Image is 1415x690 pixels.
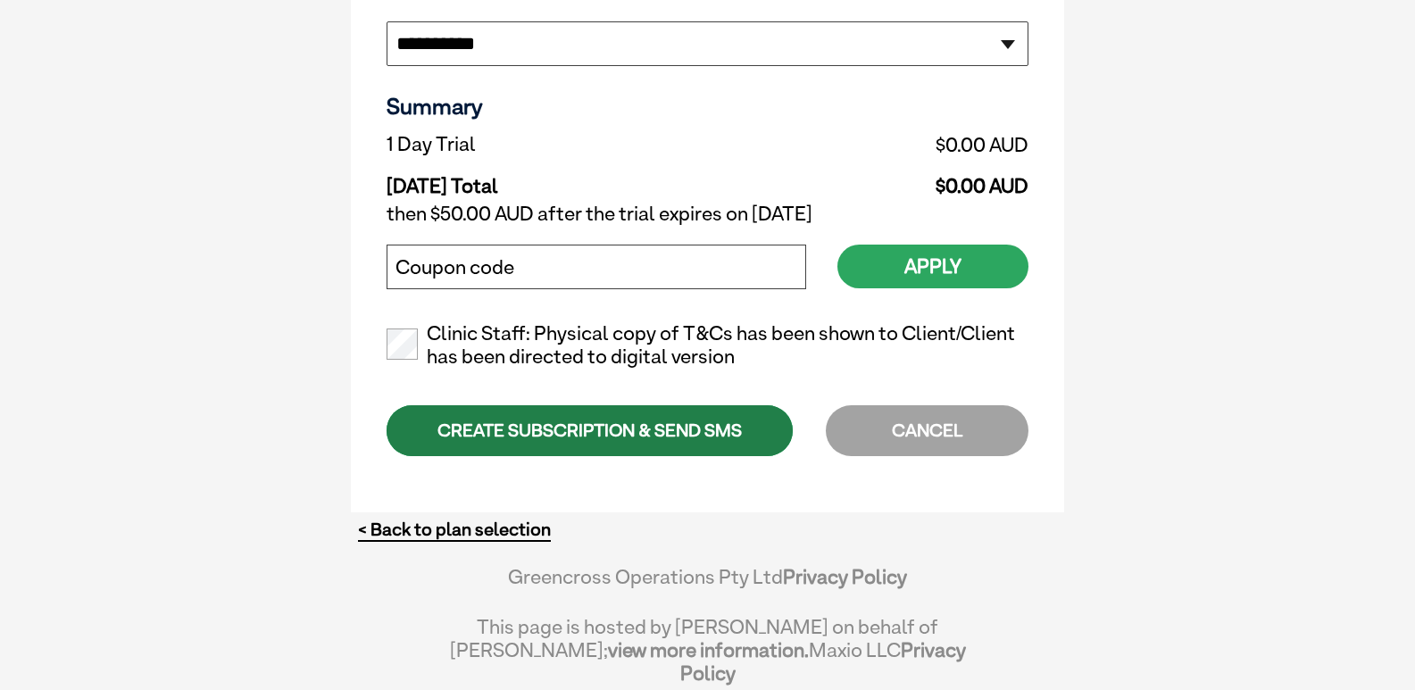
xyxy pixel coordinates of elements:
[395,256,514,279] label: Coupon code
[736,161,1028,198] td: $0.00 AUD
[387,328,418,360] input: Clinic Staff: Physical copy of T&Cs has been shown to Client/Client has been directed to digital ...
[783,565,907,588] a: Privacy Policy
[358,519,551,541] a: < Back to plan selection
[387,161,736,198] td: [DATE] Total
[387,93,1028,120] h3: Summary
[608,638,809,661] a: view more information.
[387,405,793,456] div: CREATE SUBSCRIPTION & SEND SMS
[449,565,966,606] div: Greencross Operations Pty Ltd
[387,198,1028,230] td: then $50.00 AUD after the trial expires on [DATE]
[826,405,1028,456] div: CANCEL
[837,245,1028,288] button: Apply
[449,606,966,685] div: This page is hosted by [PERSON_NAME] on behalf of [PERSON_NAME]; Maxio LLC
[736,129,1028,161] td: $0.00 AUD
[387,129,736,161] td: 1 Day Trial
[387,322,1028,369] label: Clinic Staff: Physical copy of T&Cs has been shown to Client/Client has been directed to digital ...
[680,638,966,685] a: Privacy Policy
